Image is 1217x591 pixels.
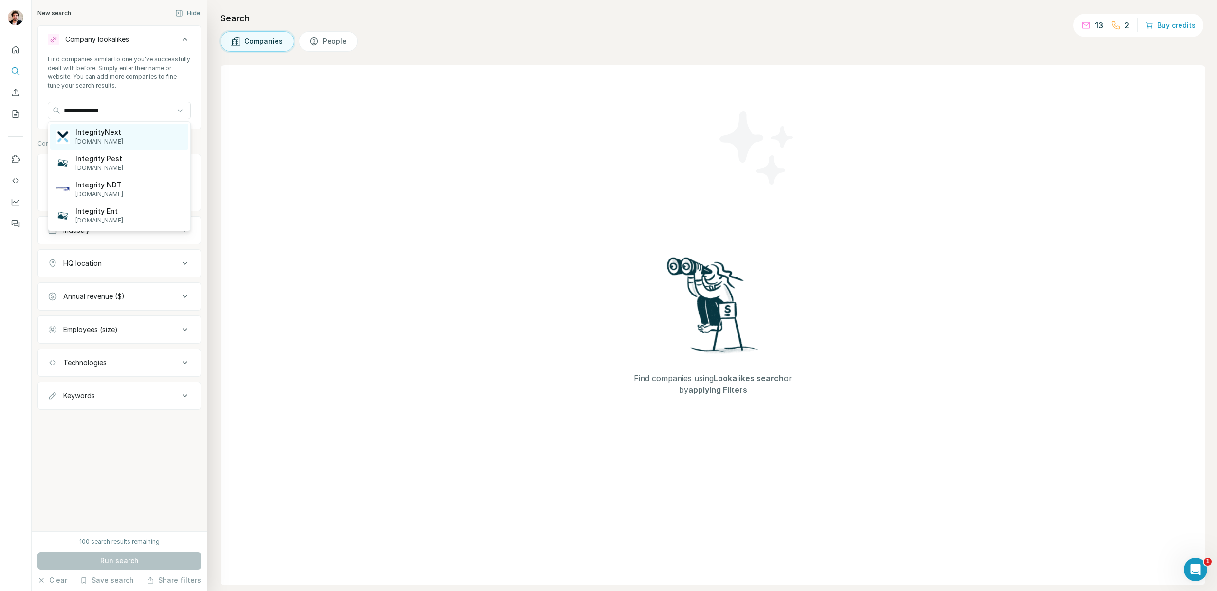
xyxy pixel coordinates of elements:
button: Keywords [38,384,201,407]
p: Integrity NDT [75,180,123,190]
p: [DOMAIN_NAME] [75,164,123,172]
img: Avatar [8,10,23,25]
span: Lookalikes search [714,373,784,383]
button: Quick start [8,41,23,58]
button: Share filters [147,575,201,585]
div: HQ location [63,259,102,268]
div: Technologies [63,358,107,368]
button: Industry [38,219,201,242]
p: [DOMAIN_NAME] [75,137,123,146]
button: Company lookalikes [38,28,201,55]
div: New search [37,9,71,18]
button: Dashboard [8,193,23,211]
button: HQ location [38,252,201,275]
div: Find companies similar to one you've successfully dealt with before. Simply enter their name or w... [48,55,191,90]
button: Annual revenue ($) [38,285,201,308]
button: Company [38,156,201,184]
span: applying Filters [688,385,747,395]
p: [DOMAIN_NAME] [75,216,123,225]
img: Integrity NDT [56,183,70,196]
button: Buy credits [1145,18,1196,32]
p: Integrity Ent [75,206,123,216]
button: Use Surfe on LinkedIn [8,150,23,168]
iframe: Intercom live chat [1184,558,1207,581]
button: Save search [80,575,134,585]
div: Annual revenue ($) [63,292,125,301]
p: 2 [1125,19,1129,31]
img: Surfe Illustration - Woman searching with binoculars [663,255,764,363]
img: IntegrityNext [56,130,70,144]
span: Find companies using or by [626,372,801,396]
button: My lists [8,105,23,123]
img: Integrity Ent [56,209,70,222]
button: Employees (size) [38,318,201,341]
p: Company information [37,139,201,148]
div: Company lookalikes [65,35,129,44]
img: Integrity Pest [56,156,70,170]
button: Enrich CSV [8,84,23,101]
p: Integrity Pest [75,154,123,164]
div: 100 search results remaining [79,537,160,546]
button: Hide [168,6,207,20]
p: IntegrityNext [75,128,123,137]
span: Companies [244,37,284,46]
p: [DOMAIN_NAME] [75,190,123,199]
button: Technologies [38,351,201,374]
span: People [323,37,348,46]
span: 1 [1204,558,1212,566]
button: Feedback [8,215,23,232]
div: Keywords [63,391,95,401]
button: Clear [37,575,67,585]
img: Surfe Illustration - Stars [713,104,801,192]
div: Employees (size) [63,325,118,334]
button: Use Surfe API [8,172,23,189]
p: 13 [1095,19,1103,31]
h4: Search [221,12,1205,25]
button: Search [8,62,23,80]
